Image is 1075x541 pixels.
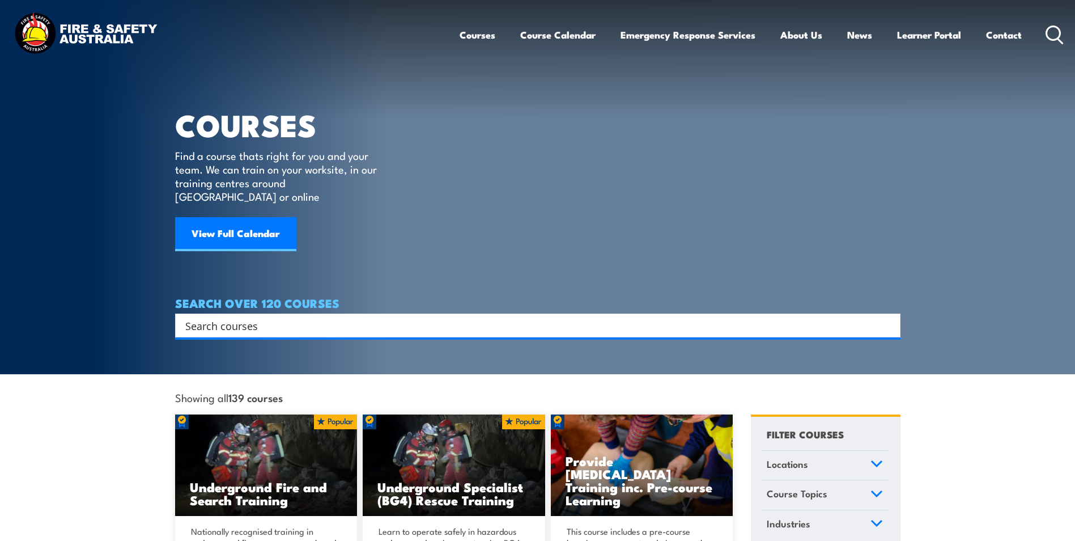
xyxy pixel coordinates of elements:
[762,451,888,480] a: Locations
[551,415,733,517] a: Provide [MEDICAL_DATA] Training inc. Pre-course Learning
[175,415,358,517] a: Underground Fire and Search Training
[175,391,283,403] span: Showing all
[363,415,545,517] a: Underground Specialist (BG4) Rescue Training
[986,20,1022,50] a: Contact
[566,454,719,506] h3: Provide [MEDICAL_DATA] Training inc. Pre-course Learning
[551,415,733,517] img: Low Voltage Rescue and Provide CPR
[228,390,283,405] strong: 139 courses
[175,111,393,138] h1: COURSES
[767,516,810,531] span: Industries
[175,297,900,309] h4: SEARCH OVER 120 COURSES
[847,20,872,50] a: News
[897,20,961,50] a: Learner Portal
[767,457,808,472] span: Locations
[175,415,358,517] img: Underground mine rescue
[767,426,844,442] h4: FILTER COURSES
[185,317,876,334] input: Search input
[175,217,296,251] a: View Full Calendar
[460,20,495,50] a: Courses
[621,20,755,50] a: Emergency Response Services
[780,20,822,50] a: About Us
[377,480,530,506] h3: Underground Specialist (BG4) Rescue Training
[881,318,896,333] button: Search magnifier button
[767,486,827,501] span: Course Topics
[190,480,343,506] h3: Underground Fire and Search Training
[175,149,382,203] p: Find a course thats right for you and your team. We can train on your worksite, in our training c...
[762,510,888,540] a: Industries
[363,415,545,517] img: Underground mine rescue
[520,20,596,50] a: Course Calendar
[762,480,888,510] a: Course Topics
[188,318,878,333] form: Search form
